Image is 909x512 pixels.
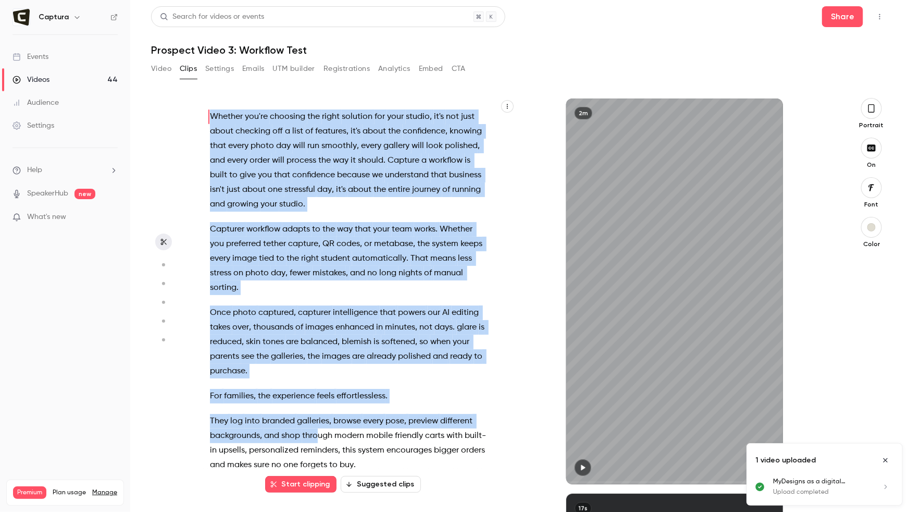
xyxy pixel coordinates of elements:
span: studio [406,109,430,124]
span: and [210,458,225,472]
span: . [236,281,239,295]
span: understand [385,168,429,182]
span: . [354,458,356,472]
span: personalized [249,443,298,458]
span: the [258,389,270,404]
span: days [434,320,453,335]
span: the [417,237,430,251]
span: right [322,109,340,124]
button: Emails [242,60,264,77]
span: it's [336,182,346,197]
span: about [363,124,386,139]
span: process [287,153,316,168]
span: choosing [270,109,305,124]
span: means [430,251,456,266]
span: , [318,237,320,251]
span: They [210,414,228,429]
span: so [419,335,428,349]
span: our [428,306,440,320]
span: Once [210,306,231,320]
span: adapts [282,222,310,237]
span: , [478,139,480,153]
span: with [446,429,463,443]
span: the [256,349,269,364]
span: , [346,266,348,281]
span: the [373,182,386,197]
p: MyDesigns as a digital download [773,477,869,486]
span: workflow [246,222,280,237]
span: friendly [395,429,423,443]
span: , [415,335,417,349]
span: tied [259,251,274,266]
span: Help [27,165,42,176]
span: forgets [300,458,327,472]
span: look [426,139,443,153]
a: Manage [92,489,117,497]
span: sure [254,458,269,472]
span: we [372,168,383,182]
span: system [358,443,384,458]
span: features [315,124,346,139]
span: , [249,320,251,335]
span: , [404,414,406,429]
button: Close uploads list [877,452,894,469]
span: galleries [271,349,303,364]
span: polished [445,139,478,153]
span: Whether [440,222,472,237]
span: confidence [403,124,445,139]
span: image [232,251,257,266]
span: . [406,251,408,266]
span: intelligence [333,306,378,320]
span: a [285,124,290,139]
span: you [258,168,272,182]
span: metabase [374,237,413,251]
span: are [352,349,365,364]
p: 1 video uploaded [755,455,816,466]
span: long [379,266,396,281]
span: the [307,349,320,364]
span: effortlessless [337,389,385,404]
span: your [387,109,404,124]
span: you're [245,109,268,124]
span: that [210,139,226,153]
span: it [351,153,356,168]
span: every [228,139,248,153]
span: galleries [297,414,329,429]
span: log [230,414,243,429]
span: because [337,168,370,182]
span: Premium [13,486,46,499]
span: , [445,124,447,139]
span: families [224,389,254,404]
span: photo [251,139,274,153]
span: keeps [460,237,482,251]
span: the [287,251,299,266]
span: one [268,182,282,197]
span: tones [263,335,284,349]
span: images [305,320,333,335]
span: through [302,429,332,443]
span: is [373,335,379,349]
span: day [276,139,291,153]
p: Portrait [855,121,888,129]
span: blemish [342,335,371,349]
span: , [303,349,305,364]
span: day [317,182,332,197]
span: confidence [292,168,335,182]
span: , [346,124,348,139]
span: give [240,168,256,182]
div: Videos [13,75,49,85]
span: about [210,124,233,139]
p: Upload completed [773,487,869,497]
span: buy [340,458,354,472]
span: . [245,364,247,379]
span: feels [317,389,334,404]
span: Capture [388,153,419,168]
span: entire [388,182,410,197]
span: system [432,237,458,251]
span: student [321,251,350,266]
span: and [350,266,365,281]
button: UTM builder [273,60,315,77]
span: , [360,237,362,251]
span: sorting [210,281,236,295]
span: branded [262,414,295,429]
